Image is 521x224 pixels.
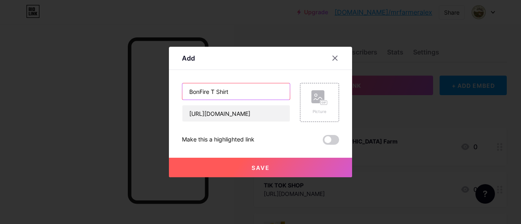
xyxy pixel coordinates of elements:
[169,158,352,177] button: Save
[182,53,195,63] div: Add
[311,109,328,115] div: Picture
[252,164,270,171] span: Save
[182,135,254,145] div: Make this a highlighted link
[182,105,290,122] input: URL
[182,83,290,100] input: Title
